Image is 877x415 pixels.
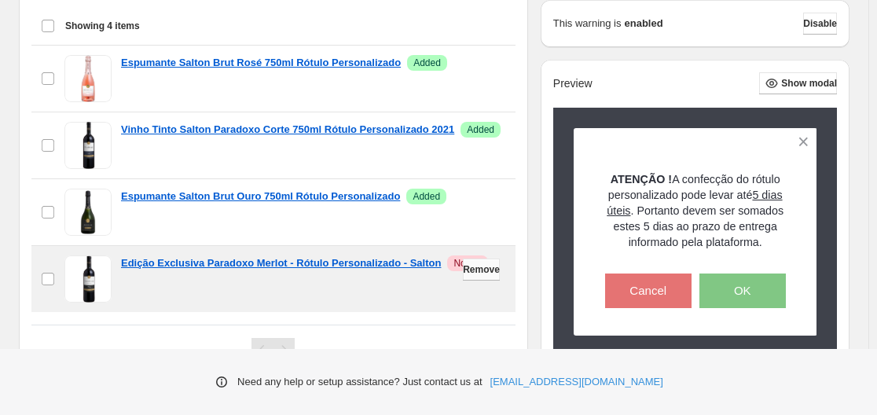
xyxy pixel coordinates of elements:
a: Espumante Salton Brut Ouro 750ml Rótulo Personalizado [121,189,400,204]
span: Added [413,190,440,203]
button: Remove [463,259,500,281]
button: Show modal [759,72,837,94]
img: Espumante Salton Brut Ouro 750ml Rótulo Personalizado [64,189,112,236]
button: OK [699,274,786,308]
span: Added [467,123,494,136]
span: No tag [453,257,481,270]
a: Vinho Tinto Salton Paradoxo Corte 750ml Rótulo Personalizado 2021 [121,122,454,138]
span: Disable [803,17,837,30]
nav: Pagination [251,338,295,360]
a: Espumante Salton Brut Rosé 750ml Rótulo Personalizado [121,55,401,71]
a: [EMAIL_ADDRESS][DOMAIN_NAME] [490,374,663,390]
img: Edição Exclusiva Paradoxo Merlot - Rótulo Personalizado - Salton [64,255,112,303]
img: Espumante Salton Brut Rosé 750ml Rótulo Personalizado [64,55,112,102]
strong: enabled [625,16,663,31]
a: Edição Exclusiva Paradoxo Merlot - Rótulo Personalizado - Salton [121,255,441,271]
span: Added [413,57,441,69]
span: Show modal [781,77,837,90]
img: Vinho Tinto Salton Paradoxo Corte 750ml Rótulo Personalizado 2021 [64,122,112,169]
span: Remove [463,263,500,276]
p: A confecção do rótulo personalizado pode levar até . Portanto devem ser somados estes 5 dias ao p... [601,171,790,250]
p: This warning is [553,16,622,31]
span: Showing 4 items [65,20,140,32]
h2: Preview [553,77,593,90]
button: Disable [803,13,837,35]
strong: ATENÇÃO ! [611,173,672,185]
button: Cancel [605,274,692,308]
